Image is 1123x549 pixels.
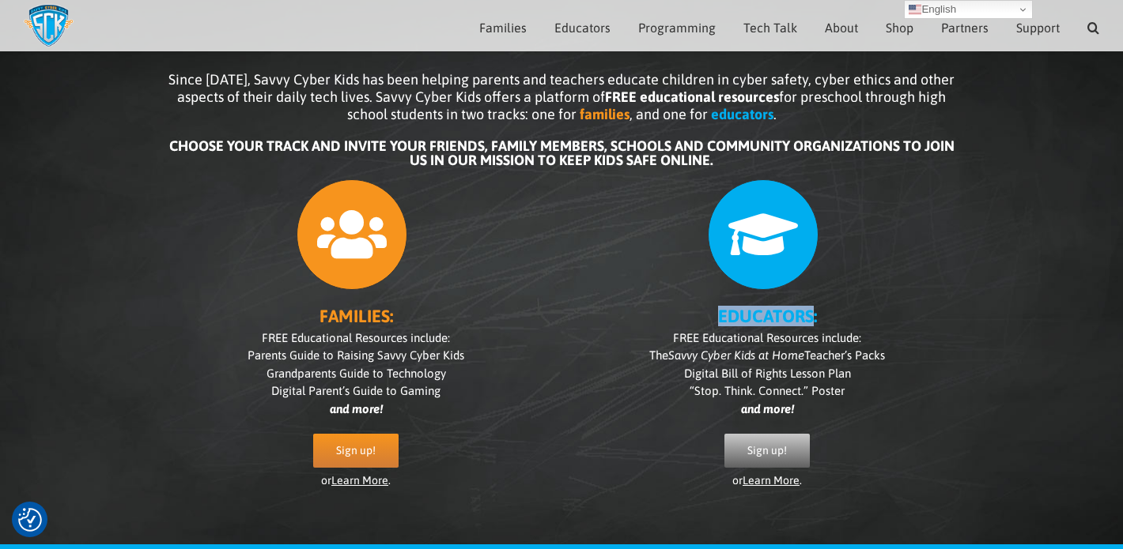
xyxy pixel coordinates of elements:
[18,508,42,532] button: Consent Preferences
[267,367,446,380] span: Grandparents Guide to Technology
[479,21,527,34] span: Families
[331,474,388,487] a: Learn More
[941,21,989,34] span: Partners
[825,21,858,34] span: About
[168,71,955,122] span: Since [DATE], Savvy Cyber Kids has been helping parents and teachers educate children in cyber sa...
[711,106,773,122] b: educators
[741,402,794,416] i: and more!
[580,106,630,122] b: families
[605,88,779,105] b: FREE educational resources
[724,434,810,468] a: Sign up!
[649,348,885,362] span: The Teacher’s Packs
[321,474,391,487] span: or .
[169,137,955,168] b: CHOOSE YOUR TRACK AND INVITE YOUR FRIENDS, FAMILY MEMBERS, SCHOOLS AND COMMUNITY ORGANIZATIONS TO...
[330,402,383,416] i: and more!
[554,21,611,34] span: Educators
[1016,21,1060,34] span: Support
[909,3,921,16] img: en
[248,348,464,362] span: Parents Guide to Raising Savvy Cyber Kids
[773,106,777,122] span: .
[743,474,800,487] a: Learn More
[747,444,787,457] span: Sign up!
[336,444,376,457] span: Sign up!
[18,508,42,532] img: Revisit consent button
[638,21,716,34] span: Programming
[630,106,708,122] span: , and one for
[718,306,817,326] b: EDUCATORS:
[668,348,804,362] i: Savvy Cyber Kids at Home
[673,331,861,344] span: FREE Educational Resources include:
[262,331,450,344] span: FREE Educational Resources include:
[24,4,74,47] img: Savvy Cyber Kids Logo
[320,306,393,326] b: FAMILIES:
[743,21,797,34] span: Tech Talk
[886,21,913,34] span: Shop
[271,384,441,397] span: Digital Parent’s Guide to Gaming
[684,367,851,380] span: Digital Bill of Rights Lesson Plan
[690,384,845,397] span: “Stop. Think. Connect.” Poster
[732,474,802,487] span: or .
[313,434,399,468] a: Sign up!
